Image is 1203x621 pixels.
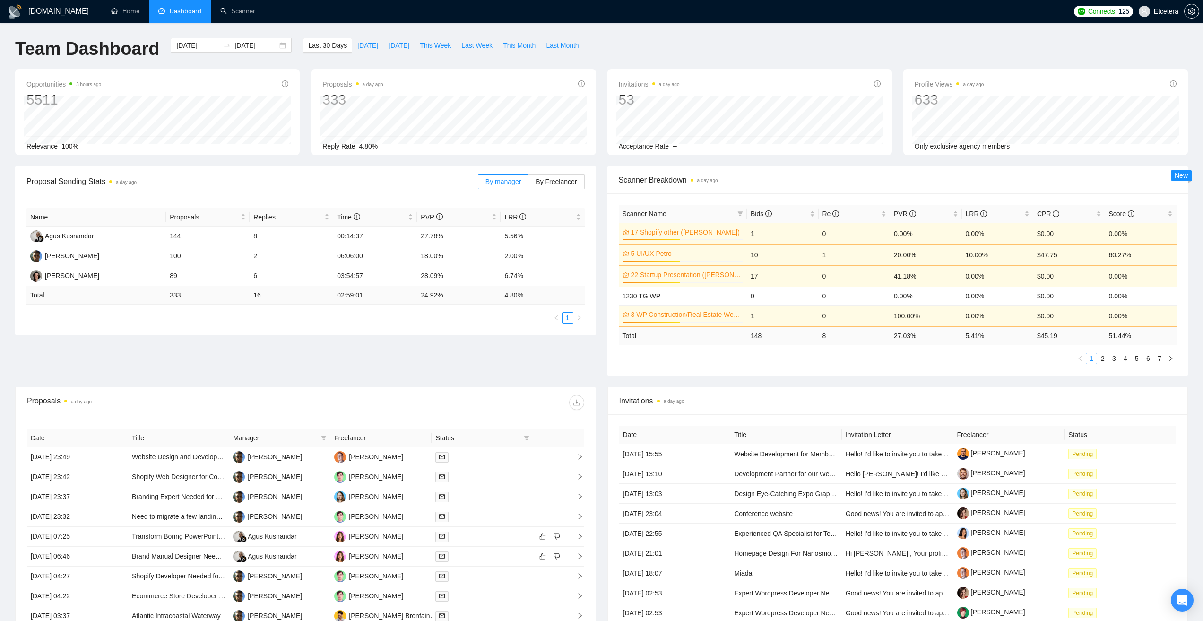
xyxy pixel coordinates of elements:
[158,8,165,14] span: dashboard
[233,491,245,503] img: AP
[539,533,546,540] span: like
[957,489,1025,497] a: [PERSON_NAME]
[1170,80,1177,87] span: info-circle
[1118,6,1129,17] span: 125
[333,266,417,286] td: 03:54:57
[631,270,742,280] a: 22 Startup Presentation ([PERSON_NAME])
[1068,509,1100,517] a: Pending
[223,42,231,49] span: swap-right
[1068,508,1097,519] span: Pending
[1068,528,1097,539] span: Pending
[874,80,881,87] span: info-circle
[551,531,563,542] button: dislike
[233,453,302,460] a: AP[PERSON_NAME]
[1068,608,1097,618] span: Pending
[248,491,302,502] div: [PERSON_NAME]
[1105,265,1177,287] td: 0.00%
[1086,353,1097,364] li: 1
[537,551,548,562] button: like
[417,266,501,286] td: 28.09%
[166,246,250,266] td: 100
[819,223,891,244] td: 0
[233,511,245,523] img: AP
[461,40,493,51] span: Last Week
[536,178,577,185] span: By Freelancer
[1068,588,1097,598] span: Pending
[734,569,752,577] a: Miada
[1068,609,1100,616] a: Pending
[234,40,277,51] input: End date
[337,213,360,221] span: Time
[334,592,403,599] a: DM[PERSON_NAME]
[890,265,962,287] td: 41.18%
[747,265,819,287] td: 17
[321,435,327,441] span: filter
[250,208,333,227] th: Replies
[37,236,44,242] img: gigradar-bm.png
[308,40,347,51] span: Last 30 Days
[349,591,403,601] div: [PERSON_NAME]
[957,588,1025,596] a: [PERSON_NAME]
[45,231,94,241] div: Agus Kusnandar
[248,531,297,542] div: Agus Kusnandar
[334,491,346,503] img: VY
[1184,8,1199,15] a: setting
[334,570,346,582] img: DM
[962,244,1034,265] td: 10.00%
[551,551,563,562] button: dislike
[623,229,629,236] span: crown
[334,511,346,523] img: DM
[554,552,560,560] span: dislike
[233,532,297,540] a: AKAgus Kusnandar
[619,79,680,90] span: Invitations
[334,492,403,500] a: VY[PERSON_NAME]
[334,531,346,542] img: PD
[623,210,666,218] span: Scanner Name
[389,40,409,51] span: [DATE]
[334,612,430,619] a: DB[PERSON_NAME] Bronfain
[890,244,962,265] td: 20.00%
[734,609,1034,617] a: Expert Wordpress Developer Needed to Create Responsive Wordpress Website from our PSD design.
[132,533,320,540] a: Transform Boring PowerPoint into an Extraordinary Presentation
[352,38,383,53] button: [DATE]
[1109,353,1119,364] a: 3
[45,251,99,261] div: [PERSON_NAME]
[734,550,850,557] a: Homepage Design For Nanosmoothies!
[357,40,378,51] span: [DATE]
[132,513,273,520] a: Need to migrate a few landing pages to webflow
[1077,356,1083,361] span: left
[334,472,403,480] a: DM[PERSON_NAME]
[233,590,245,602] img: AP
[1105,223,1177,244] td: 0.00%
[501,266,584,286] td: 6.74%
[1068,568,1097,578] span: Pending
[915,142,1010,150] span: Only exclusive agency members
[1068,449,1097,459] span: Pending
[439,474,445,480] span: mail
[26,91,101,109] div: 5511
[1165,353,1177,364] li: Next Page
[250,227,333,246] td: 8
[1120,353,1131,364] a: 4
[1088,6,1116,17] span: Connects:
[623,250,629,257] span: crown
[894,210,916,218] span: PVR
[501,286,584,305] td: 4.80 %
[957,608,1025,616] a: [PERSON_NAME]
[957,587,969,599] img: c1M5jAXOigoWM-VJbPGIngxVGJJZLMTrZTPTFOCI6jLyFM-OV5Vca5rLEtP4aKFWbn
[819,265,891,287] td: 0
[248,591,302,601] div: [PERSON_NAME]
[1131,353,1142,364] li: 5
[334,551,346,562] img: PD
[233,572,302,579] a: AP[PERSON_NAME]
[363,82,383,87] time: a day ago
[333,286,417,305] td: 02:59:01
[319,431,329,445] span: filter
[132,453,278,461] a: Website Design and Development Expert Needed
[26,79,101,90] span: Opportunities
[322,142,355,150] span: Reply Rate
[233,451,245,463] img: AP
[349,452,403,462] div: [PERSON_NAME]
[554,315,559,321] span: left
[354,213,360,220] span: info-circle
